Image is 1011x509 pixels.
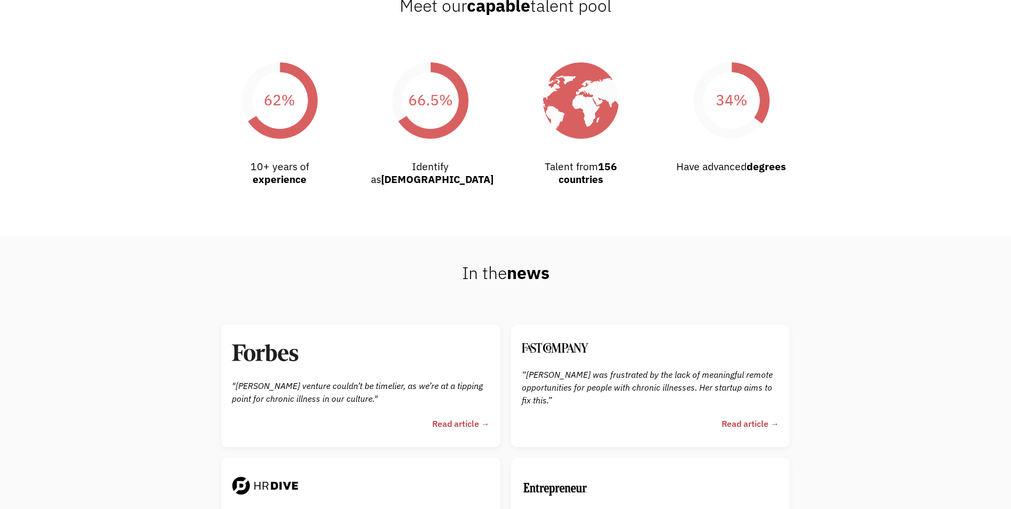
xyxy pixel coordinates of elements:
[722,417,779,430] div: Read article →
[253,172,306,186] strong: experience
[221,324,500,447] a: "[PERSON_NAME] venture couldn’t be timelier, as we’re at a tipping point for chronic illness in o...
[232,379,489,405] div: "[PERSON_NAME] venture couldn’t be timelier, as we’re at a tipping point for chronic illness in o...
[462,261,549,284] span: In the
[507,261,549,284] strong: news
[672,41,791,160] img: A pie chart that displays 34% of Chronically Capable users have advanced degrees
[221,160,339,186] div: 10+ years of ‍
[522,41,641,160] img: An image of earth
[522,368,779,407] div: “[PERSON_NAME] was frustrated by the lack of meaningful remote opportunities for people with chro...
[672,160,791,173] div: Have advanced
[511,324,790,447] a: “[PERSON_NAME] was frustrated by the lack of meaningful remote opportunities for people with chro...
[371,160,490,186] div: Identify as
[522,160,641,186] div: Talent from
[371,41,490,160] img: A pie chart that displays 66.5% of Chronically Capable users identify as female
[432,417,490,430] div: Read article →
[221,41,339,160] img: A pie chart that displays 62% of Chronically Capable users have 10+ years of experience
[381,172,494,186] strong: [DEMOGRAPHIC_DATA]
[559,160,617,186] strong: 156 countries
[747,160,786,173] strong: degrees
